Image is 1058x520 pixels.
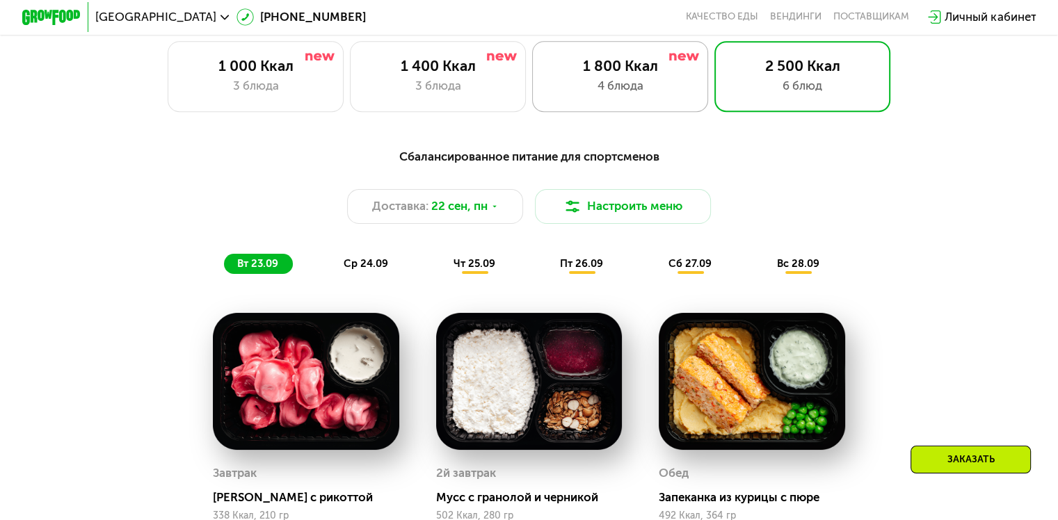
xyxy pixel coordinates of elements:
[183,77,328,95] div: 3 блюда
[535,189,712,225] button: Настроить меню
[547,57,693,74] div: 1 800 Ккал
[454,257,495,270] span: чт 25.09
[344,257,388,270] span: ср 24.09
[213,462,257,485] div: Завтрак
[365,77,511,95] div: 3 блюда
[436,462,496,485] div: 2й завтрак
[833,11,909,23] div: поставщикам
[659,462,689,485] div: Обед
[547,77,693,95] div: 4 блюда
[183,57,328,74] div: 1 000 Ккал
[730,57,875,74] div: 2 500 Ккал
[95,11,216,23] span: [GEOGRAPHIC_DATA]
[770,11,821,23] a: Вендинги
[911,446,1031,473] div: Заказать
[372,197,428,215] span: Доставка:
[945,8,1036,26] div: Личный кабинет
[213,490,410,505] div: [PERSON_NAME] с рикоттой
[777,257,819,270] span: вс 28.09
[237,257,278,270] span: вт 23.09
[436,490,634,505] div: Мусс с гранолой и черникой
[560,257,603,270] span: пт 26.09
[94,147,964,165] div: Сбалансированное питание для спортсменов
[730,77,875,95] div: 6 блюд
[659,490,856,505] div: Запеканка из курицы с пюре
[237,8,366,26] a: [PHONE_NUMBER]
[431,197,488,215] span: 22 сен, пн
[686,11,758,23] a: Качество еды
[668,257,712,270] span: сб 27.09
[365,57,511,74] div: 1 400 Ккал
